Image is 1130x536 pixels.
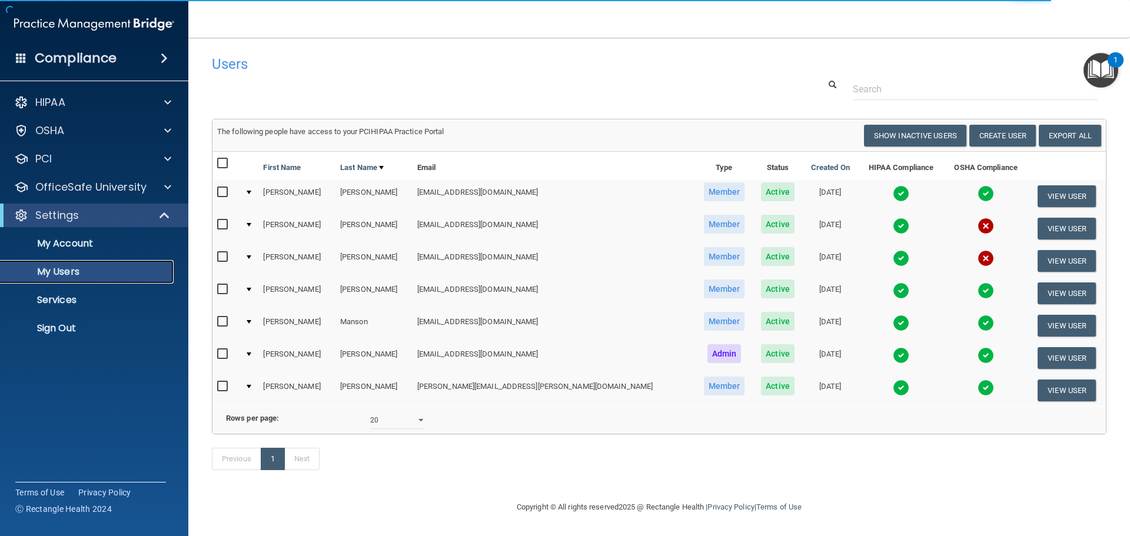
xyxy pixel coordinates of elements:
div: Copyright © All rights reserved 2025 @ Rectangle Health | | [444,488,874,526]
span: Member [704,377,745,395]
a: First Name [263,161,301,175]
span: Member [704,182,745,201]
td: [PERSON_NAME] [258,374,335,406]
span: Active [761,247,795,266]
td: [PERSON_NAME] [335,180,413,212]
td: [EMAIL_ADDRESS][DOMAIN_NAME] [413,277,695,309]
button: Open Resource Center, 1 new notification [1084,53,1118,88]
input: Search [853,78,1098,100]
img: tick.e7d51cea.svg [893,218,909,234]
a: Privacy Policy [707,502,754,511]
p: Services [8,294,168,306]
span: Member [704,247,745,266]
a: Settings [14,208,171,222]
b: Rows per page: [226,414,279,422]
button: Create User [969,125,1036,147]
td: [DATE] [802,180,858,212]
a: OfficeSafe University [14,180,171,194]
img: tick.e7d51cea.svg [893,185,909,202]
img: tick.e7d51cea.svg [978,282,994,299]
td: [PERSON_NAME] [258,277,335,309]
span: Active [761,377,795,395]
h4: Users [212,56,726,72]
span: Active [761,344,795,363]
a: Previous [212,448,261,470]
p: My Account [8,238,168,249]
img: tick.e7d51cea.svg [978,185,994,202]
p: Sign Out [8,322,168,334]
img: tick.e7d51cea.svg [893,315,909,331]
td: [DATE] [802,212,858,245]
td: [PERSON_NAME] [335,277,413,309]
span: Admin [707,344,742,363]
a: Privacy Policy [78,487,131,498]
span: Member [704,312,745,331]
a: Terms of Use [15,487,64,498]
span: Member [704,215,745,234]
div: 1 [1114,60,1118,75]
span: Active [761,312,795,331]
span: Ⓒ Rectangle Health 2024 [15,503,112,515]
button: Show Inactive Users [864,125,966,147]
img: cross.ca9f0e7f.svg [978,218,994,234]
span: The following people have access to your PCIHIPAA Practice Portal [217,127,444,136]
th: HIPAA Compliance [858,152,944,180]
td: [PERSON_NAME] [335,245,413,277]
a: 1 [261,448,285,470]
td: [PERSON_NAME] [335,212,413,245]
p: Settings [35,208,79,222]
a: Next [284,448,320,470]
td: [DATE] [802,309,858,342]
a: HIPAA [14,95,171,109]
td: [EMAIL_ADDRESS][DOMAIN_NAME] [413,309,695,342]
a: Last Name [340,161,384,175]
img: tick.e7d51cea.svg [893,347,909,364]
td: [EMAIL_ADDRESS][DOMAIN_NAME] [413,180,695,212]
td: [PERSON_NAME] [335,374,413,406]
img: tick.e7d51cea.svg [978,315,994,331]
td: [DATE] [802,277,858,309]
td: [EMAIL_ADDRESS][DOMAIN_NAME] [413,212,695,245]
span: Active [761,215,795,234]
td: [DATE] [802,342,858,374]
img: tick.e7d51cea.svg [978,347,994,364]
a: PCI [14,152,171,166]
td: [PERSON_NAME] [258,342,335,374]
td: [DATE] [802,245,858,277]
td: Manson [335,309,413,342]
p: OSHA [35,124,65,138]
th: Status [753,152,803,180]
img: tick.e7d51cea.svg [893,250,909,267]
td: [PERSON_NAME] [335,342,413,374]
td: [PERSON_NAME] [258,245,335,277]
button: View User [1038,379,1096,401]
span: Active [761,279,795,298]
img: tick.e7d51cea.svg [978,379,994,396]
a: Terms of Use [756,502,802,511]
a: Created On [811,161,850,175]
a: Export All [1039,125,1101,147]
img: tick.e7d51cea.svg [893,282,909,299]
td: [DATE] [802,374,858,406]
td: [PERSON_NAME] [258,180,335,212]
p: PCI [35,152,52,166]
iframe: Drift Widget Chat Controller [926,452,1116,500]
td: [PERSON_NAME] [258,212,335,245]
td: [PERSON_NAME][EMAIL_ADDRESS][PERSON_NAME][DOMAIN_NAME] [413,374,695,406]
button: View User [1038,315,1096,337]
span: Active [761,182,795,201]
td: [EMAIL_ADDRESS][DOMAIN_NAME] [413,342,695,374]
img: PMB logo [14,12,174,36]
button: View User [1038,185,1096,207]
button: View User [1038,250,1096,272]
th: OSHA Compliance [944,152,1028,180]
p: My Users [8,266,168,278]
button: View User [1038,282,1096,304]
th: Type [695,152,753,180]
span: Member [704,279,745,298]
img: tick.e7d51cea.svg [893,379,909,396]
h4: Compliance [35,50,117,66]
th: Email [413,152,695,180]
img: cross.ca9f0e7f.svg [978,250,994,267]
td: [EMAIL_ADDRESS][DOMAIN_NAME] [413,245,695,277]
